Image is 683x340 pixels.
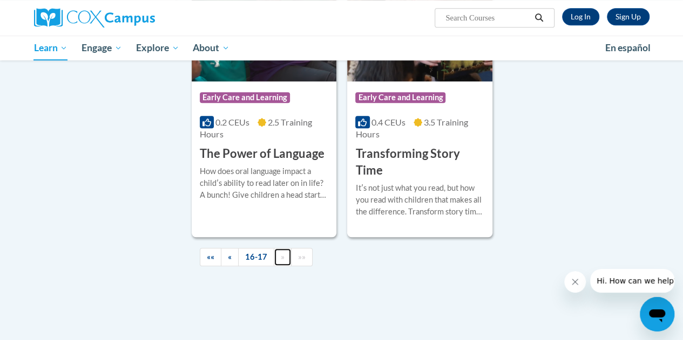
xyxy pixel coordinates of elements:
[34,8,155,27] img: Cox Campus
[564,271,586,293] iframe: Close message
[281,252,285,261] span: »
[6,8,87,16] span: Hi. How can we help?
[598,37,658,59] a: En español
[355,145,484,179] h3: Transforming Story Time
[82,41,122,54] span: Engage
[34,8,228,27] a: Cox Campus
[200,92,290,103] span: Early Care and Learning
[531,11,547,24] button: Search
[207,252,214,261] span: ««
[26,36,658,60] div: Main menu
[228,252,232,261] span: «
[590,269,674,293] iframe: Message from company
[605,42,651,53] span: En español
[221,248,239,267] a: Previous
[200,248,221,267] a: Begining
[355,182,484,218] div: Itʹs not just what you read, but how you read with children that makes all the difference. Transf...
[33,41,67,54] span: Learn
[291,248,313,267] a: End
[129,36,186,60] a: Explore
[215,117,249,127] span: 0.2 CEUs
[444,11,531,24] input: Search Courses
[607,8,650,25] a: Register
[355,92,445,103] span: Early Care and Learning
[371,117,405,127] span: 0.4 CEUs
[193,41,229,54] span: About
[274,248,292,267] a: Next
[186,36,236,60] a: About
[200,165,328,201] div: How does oral language impact a childʹs ability to read later on in life? A bunch! Give children ...
[136,41,179,54] span: Explore
[640,297,674,331] iframe: Button to launch messaging window
[238,248,274,267] a: 16-17
[200,145,324,162] h3: The Power of Language
[562,8,599,25] a: Log In
[298,252,306,261] span: »»
[75,36,129,60] a: Engage
[27,36,75,60] a: Learn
